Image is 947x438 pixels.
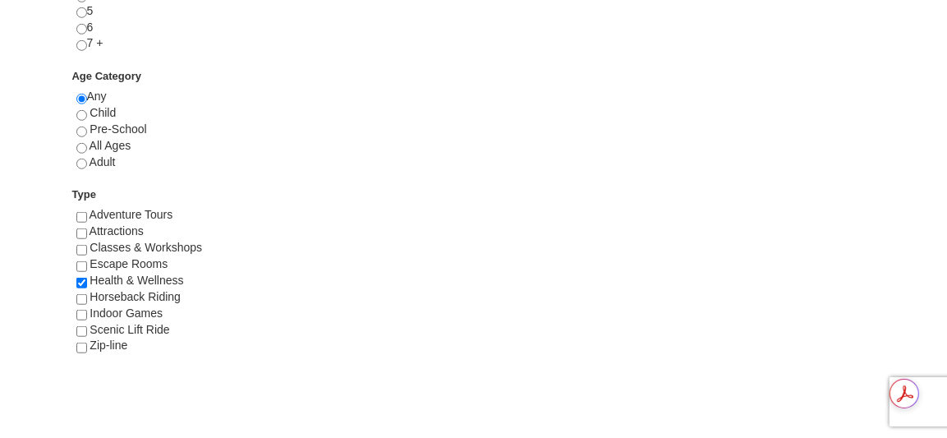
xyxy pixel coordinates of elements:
div: Any [76,89,263,187]
span: Adventure Tours [90,208,173,221]
span: Attractions [90,224,144,237]
span: Classes & Workshops [90,241,202,254]
strong: Age Category [72,70,142,82]
span: Scenic Lift Ride [90,323,169,336]
span: Pre-School [90,122,146,136]
span: Escape Rooms [90,257,168,270]
span: Indoor Games [90,307,163,320]
span: Horseback Riding [90,290,181,303]
span: All Ages [90,139,131,152]
span: Child [90,106,116,119]
strong: Type [72,188,96,201]
span: Zip-line [90,339,127,352]
span: Health & Wellness [90,274,183,287]
span: Adult [90,155,116,168]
